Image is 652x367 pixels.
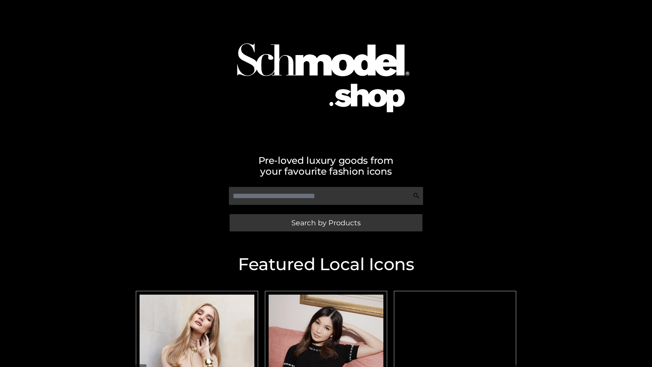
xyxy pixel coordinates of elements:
[413,192,420,199] img: Search Icon
[291,219,361,226] span: Search by Products
[132,155,520,177] h2: Pre-loved luxury goods from your favourite fashion icons
[132,256,520,273] h2: Featured Local Icons​
[230,214,422,231] a: Search by Products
